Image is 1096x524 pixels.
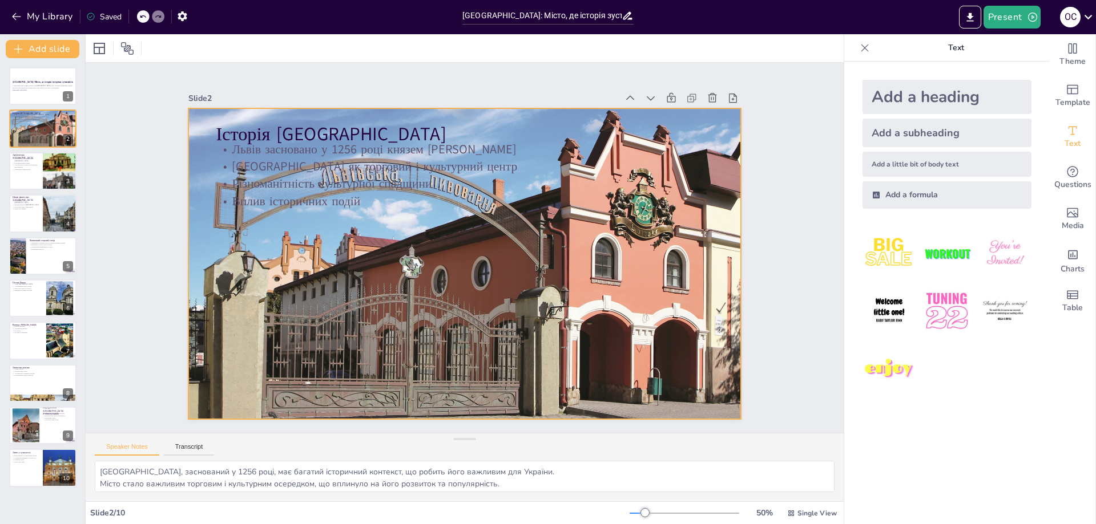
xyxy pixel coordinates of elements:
button: Speaker Notes [95,443,159,456]
span: Media [1062,220,1084,232]
div: 5 [63,261,73,271]
p: У цій презентації я вам розкажу про [GEOGRAPHIC_DATA], його багатий історичний спадок, архітектур... [13,85,73,89]
p: Популярність серед туристів [13,375,73,377]
p: Львів засновано у 1256 році князем [PERSON_NAME] [227,115,723,184]
p: Архітектура вулиці [13,328,43,330]
div: 10 [9,449,76,486]
div: 3 [63,176,73,186]
p: Львівська ратуша [13,365,73,369]
div: Change the overall theme [1050,34,1095,75]
div: 5 [9,237,76,275]
span: Template [1055,96,1090,109]
img: 2.jpeg [920,227,973,280]
div: Add ready made slides [1050,75,1095,116]
div: Slide 2 / 10 [90,507,630,518]
p: Львів у сучасності [13,450,39,454]
p: Культурні події та фестивалі [13,206,39,208]
p: Львів засновано у 1256 році князем [PERSON_NAME] [13,113,73,116]
p: Вулиця [PERSON_NAME] [13,323,43,327]
div: Add text boxes [1050,116,1095,157]
button: Export to PowerPoint [959,6,981,29]
p: Культурний та туристичний центр [13,454,39,457]
p: Площа Ринок [13,281,43,285]
span: Questions [1054,178,1091,191]
p: Культурні події на площі [13,287,43,290]
div: 4 [63,219,73,229]
span: Charts [1061,263,1085,275]
p: [GEOGRAPHIC_DATA] як торговий і культурний центр [13,116,73,118]
img: 5.jpeg [920,285,973,338]
img: 7.jpeg [863,343,916,396]
div: Get real-time input from your audience [1050,157,1095,198]
button: Add slide [6,40,79,58]
strong: [GEOGRAPHIC_DATA]: Місто, де історія зустрічає сучасність [13,81,73,84]
p: Архітектурна спадщина ратуші [13,372,73,375]
p: Внесення до списку ЮНЕСКО [43,415,73,417]
p: Затишні кав’ярні [13,326,43,328]
p: Архітектурна різноманітність [GEOGRAPHIC_DATA] [13,158,39,162]
p: Різноманітність культурної спадщини [13,118,73,120]
div: 8 [63,388,73,399]
img: 1.jpeg [863,227,916,280]
div: 1 [63,91,73,101]
p: Традиційні страви та музеї [13,290,43,292]
p: Вплив історичних подій [13,120,73,122]
p: Історія та спадщина [13,332,43,334]
p: Розвиток міста [13,458,39,461]
p: Поєднання традицій і сучасності [13,457,39,459]
div: 9 [63,430,73,441]
div: 6 [9,279,76,317]
p: Релігійний центр [43,417,73,419]
p: Шедевр барокової архітектури [43,413,73,415]
div: 9 [9,407,76,444]
p: Історія [GEOGRAPHIC_DATA] [228,96,726,174]
p: Архітектурна краса площі [13,285,43,287]
button: О С [1060,6,1081,29]
p: Важливість театру для культури [29,243,73,246]
p: Історія [GEOGRAPHIC_DATA] [13,111,73,115]
p: Символ міста [13,368,73,371]
input: Insert title [462,7,622,24]
p: Вплив історичних подій [221,166,718,235]
div: Add a little bit of body text [863,152,1031,177]
div: 50 % [751,507,778,518]
div: Layout [90,39,108,58]
p: Кафедральний [GEOGRAPHIC_DATA][PERSON_NAME] [43,406,73,416]
p: Generated with [URL] [13,89,73,91]
span: Position [120,42,134,55]
span: Single View [797,509,837,518]
div: 7 [63,346,73,356]
p: Архітектура [GEOGRAPHIC_DATA] [13,153,39,160]
img: 4.jpeg [863,285,916,338]
div: 6 [63,303,73,314]
div: 2 [63,134,73,144]
p: Цікаві факти про [GEOGRAPHIC_DATA] [13,196,39,202]
p: Кавова культура [GEOGRAPHIC_DATA] [13,204,39,206]
button: Present [984,6,1041,29]
p: Місце для митців [13,208,39,210]
p: Унікальність архітектури [13,168,39,170]
div: 4 [9,194,76,232]
p: Культурні події [13,461,39,463]
p: Львівський оперний театр [29,238,73,242]
img: 3.jpeg [978,227,1031,280]
div: 1 [9,67,76,105]
p: Чудовий вид з вежі [13,370,73,372]
div: Slide 2 [205,64,634,120]
p: Дух міста [13,330,43,332]
p: Розкішний інтер'єр [29,248,73,250]
p: Різноманітність культурної спадщини [223,149,720,218]
p: Архітектурний стиль [43,419,73,421]
div: Add a heading [863,80,1031,114]
textarea: [GEOGRAPHIC_DATA], заснований у 1256 році, має багатий історичний контекст, що робить його важлив... [95,461,835,492]
span: Text [1065,137,1081,150]
p: [GEOGRAPHIC_DATA] як торговий і культурний центр [225,132,722,201]
p: Серце [GEOGRAPHIC_DATA] [13,283,43,286]
div: Saved [86,11,122,22]
div: 8 [9,364,76,402]
p: Text [874,34,1038,62]
div: 2 [9,109,76,147]
div: Add a formula [863,181,1031,209]
button: Transcript [164,443,215,456]
div: Add images, graphics, shapes or video [1050,198,1095,239]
